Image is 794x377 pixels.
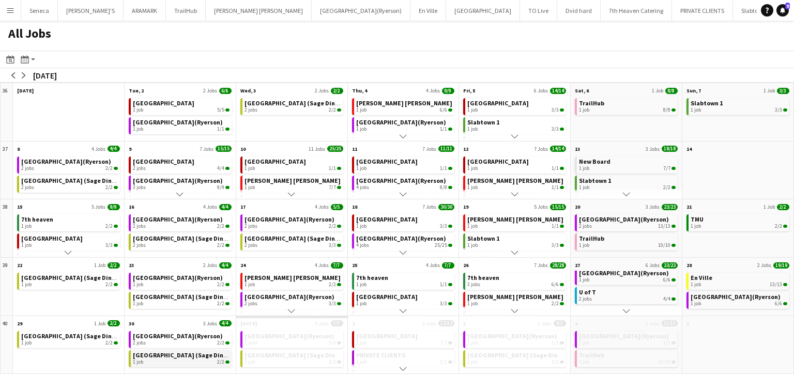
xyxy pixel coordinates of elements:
a: [GEOGRAPHIC_DATA] (Sage Dining)1 job2/2 [21,331,118,346]
span: 3 jobs [467,281,480,288]
a: [GEOGRAPHIC_DATA](Ryerson)1 job1/1 [356,117,453,132]
span: Holy Trinity School [133,99,194,107]
a: [GEOGRAPHIC_DATA] (Sage Dining)1 job2/2 [133,292,230,307]
span: Toronto Metropolitan University(Ryerson) [133,118,223,126]
span: 3/3 [329,301,336,307]
span: 4 Jobs [91,146,105,152]
span: 7 Jobs [200,146,213,152]
span: MILLER LASH [467,293,563,301]
button: En Ville [410,1,446,21]
span: 2 jobs [21,165,34,171]
a: [PERSON_NAME] [PERSON_NAME]1 job6/6 [356,98,453,113]
span: Villanova College (Sage Dining) [133,234,235,242]
a: [GEOGRAPHIC_DATA]1 job3/3 [356,292,453,307]
span: TrailHub [579,234,604,242]
span: Fri, 5 [463,87,475,94]
span: Holy Trinity School [356,332,418,340]
span: 2 jobs [133,165,146,171]
button: ARAMARK [124,1,166,21]
a: [GEOGRAPHIC_DATA]1 job3/3 [467,98,564,113]
a: [GEOGRAPHIC_DATA](Ryerson)1 job1/1 [467,331,564,346]
span: 8/8 [665,88,678,94]
span: Toronto Metropolitan University(Ryerson) [579,332,669,340]
span: 1 job [133,281,143,288]
span: 15/15 [216,146,232,152]
span: 1 job [21,281,32,288]
span: Toronto Metropolitan University(Ryerson) [356,234,446,242]
span: 13/13 [658,223,670,229]
span: 10/10 [658,359,670,365]
span: 1 job [467,301,478,307]
span: Holy Trinity School [245,158,306,165]
span: 13/13 [770,281,782,288]
span: 6/6 [663,277,670,283]
span: 4 Jobs [426,87,440,94]
span: 6/6 [552,281,559,288]
span: 2/2 [105,223,113,229]
span: 1 job [245,165,255,171]
span: 1 job [21,223,32,229]
span: 4/4 [225,167,230,170]
span: Sat, 6 [575,87,589,94]
span: 3/3 [560,108,564,112]
span: Toronto Metropolitan University(Ryerson) [245,215,334,223]
a: [GEOGRAPHIC_DATA] (Sage Dining)1 job2/2 [467,350,564,365]
a: [GEOGRAPHIC_DATA] (Sage Dining)1 job2/2 [245,350,341,365]
span: 11/11 [438,146,454,152]
span: Slabtown 1 [467,118,499,126]
span: Villanova College (Sage Dining) [133,293,235,301]
span: TMU [691,215,704,223]
span: Toronto Metropolitan University(Ryerson) [245,332,334,340]
a: En Ville1 job13/13 [691,273,787,288]
button: TrailHub [166,1,206,21]
span: Toronto Metropolitan University(Ryerson) [579,269,669,277]
span: 3/3 [440,301,447,307]
span: 7 Jobs [534,146,548,152]
span: 1 job [691,281,701,288]
span: 7/7 [663,165,670,171]
span: [DATE] [17,87,34,94]
span: 10/10 [658,242,670,248]
span: 2/2 [105,281,113,288]
a: TMU1 job2/2 [691,214,787,229]
span: 5/5 [329,340,336,346]
span: Toronto Metropolitan University(Ryerson) [356,177,446,184]
a: [PERSON_NAME] [PERSON_NAME]1 job2/2 [245,273,341,288]
span: 1 job [467,184,478,191]
span: PRIVATE CLIENTS [356,351,405,359]
span: 4/4 [663,296,670,302]
span: Tue, 2 [129,87,144,94]
span: 14/14 [550,88,566,94]
span: 1/1 [552,223,559,229]
a: 9 [776,4,789,17]
span: 2 jobs [579,296,592,302]
span: 1/1 [337,167,341,170]
span: 2 jobs [133,223,146,229]
span: 1 job [579,107,589,113]
span: 25/25 [435,242,447,248]
span: Slabtown 1 [691,99,723,107]
span: 3/3 [552,107,559,113]
span: 1/1 [440,165,447,171]
span: 2 jobs [21,184,34,191]
span: Villanova College (Sage Dining) [245,351,347,359]
div: 36 [1,83,13,142]
a: [GEOGRAPHIC_DATA] (Sage Dining)1 job2/2 [133,350,230,365]
span: Villanova College (Sage Dining) [245,99,347,107]
span: U of T [579,288,596,296]
a: [GEOGRAPHIC_DATA](Ryerson)1 job1/1 [579,331,676,346]
button: Slabtown 1 [733,1,779,21]
span: 25/25 [327,146,343,152]
span: 1/1 [329,165,336,171]
a: [PERSON_NAME] [PERSON_NAME]1 job7/7 [245,176,341,191]
span: Toronto Metropolitan University(Ryerson) [691,293,781,301]
span: 1/1 [552,165,559,171]
span: 6/6 [775,301,782,307]
span: 8/8 [663,107,670,113]
span: 7 Jobs [422,146,436,152]
span: 9 [785,3,790,9]
a: [GEOGRAPHIC_DATA](Ryerson)2 jobs2/2 [133,331,230,346]
span: 2/2 [329,223,336,229]
span: Sun, 7 [686,87,701,94]
a: [GEOGRAPHIC_DATA]2 jobs4/4 [133,156,230,171]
